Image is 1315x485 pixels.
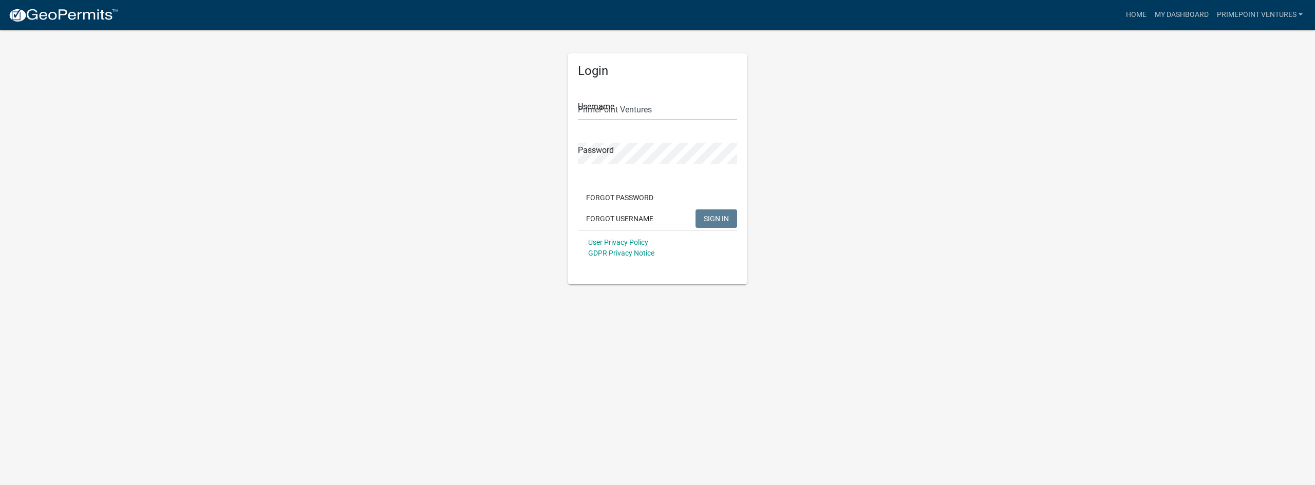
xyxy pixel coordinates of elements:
span: SIGN IN [704,214,729,222]
a: My Dashboard [1151,5,1213,25]
a: User Privacy Policy [588,238,648,246]
button: SIGN IN [696,209,737,228]
a: GDPR Privacy Notice [588,249,654,257]
a: Home [1122,5,1151,25]
button: Forgot Username [578,209,662,228]
a: PrimePoint Ventures [1213,5,1307,25]
button: Forgot Password [578,188,662,207]
h5: Login [578,64,737,79]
